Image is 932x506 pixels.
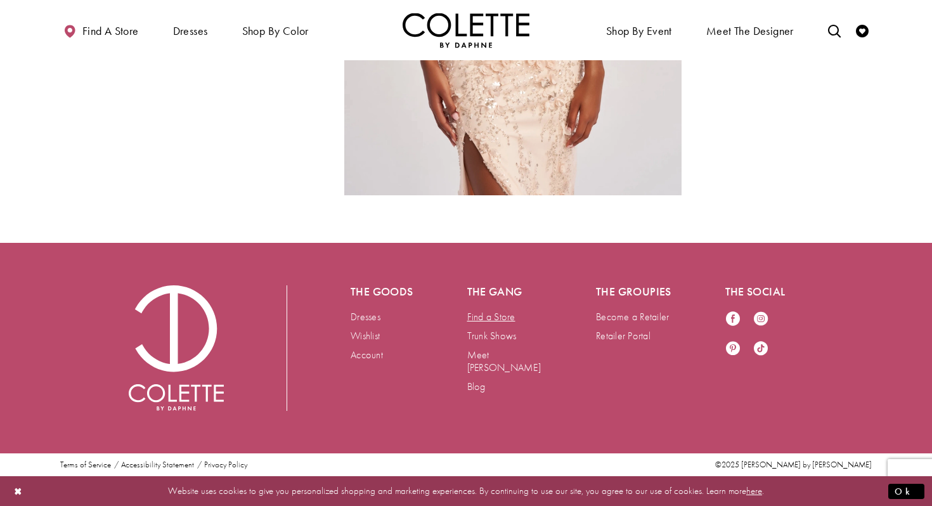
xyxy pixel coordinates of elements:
ul: Post footer menu [55,460,252,469]
span: Find a store [82,25,139,37]
a: Terms of Service [60,460,111,469]
h5: The goods [351,285,417,298]
a: Account [351,348,383,361]
a: Become a Retailer [596,310,669,323]
a: Visit our Instagram - Opens in new tab [753,311,768,328]
ul: Follow us [719,304,787,364]
h5: The social [725,285,804,298]
img: Colette by Daphne [403,13,529,48]
a: Accessibility Statement [121,460,194,469]
a: here [746,484,762,497]
a: Visit Colette by Daphne Homepage [129,285,224,411]
a: Meet [PERSON_NAME] [467,348,541,374]
a: Privacy Policy [204,460,247,469]
span: Dresses [173,25,208,37]
span: Shop By Event [603,13,675,48]
a: Visit our TikTok - Opens in new tab [753,341,768,358]
span: Shop by color [239,13,312,48]
button: Submit Dialog [888,483,924,499]
a: Visit Home Page [403,13,529,48]
h5: The groupies [596,285,675,298]
a: Check Wishlist [853,13,872,48]
span: ©2025 [PERSON_NAME] by [PERSON_NAME] [715,459,872,470]
a: Visit our Pinterest - Opens in new tab [725,341,741,358]
p: Website uses cookies to give you personalized shopping and marketing experiences. By continuing t... [91,483,841,500]
a: Find a store [60,13,141,48]
span: Shop By Event [606,25,672,37]
a: Retailer Portal [596,329,650,342]
span: Dresses [170,13,211,48]
a: Find a Store [467,310,515,323]
a: Trunk Shows [467,329,517,342]
span: Meet the designer [706,25,794,37]
a: Visit our Facebook - Opens in new tab [725,311,741,328]
a: Blog [467,380,486,393]
h5: The gang [467,285,546,298]
a: Wishlist [351,329,380,342]
a: Toggle search [825,13,844,48]
span: Shop by color [242,25,309,37]
button: Close Dialog [8,480,29,502]
a: Meet the designer [703,13,797,48]
a: Dresses [351,310,380,323]
img: Colette by Daphne [129,285,224,411]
